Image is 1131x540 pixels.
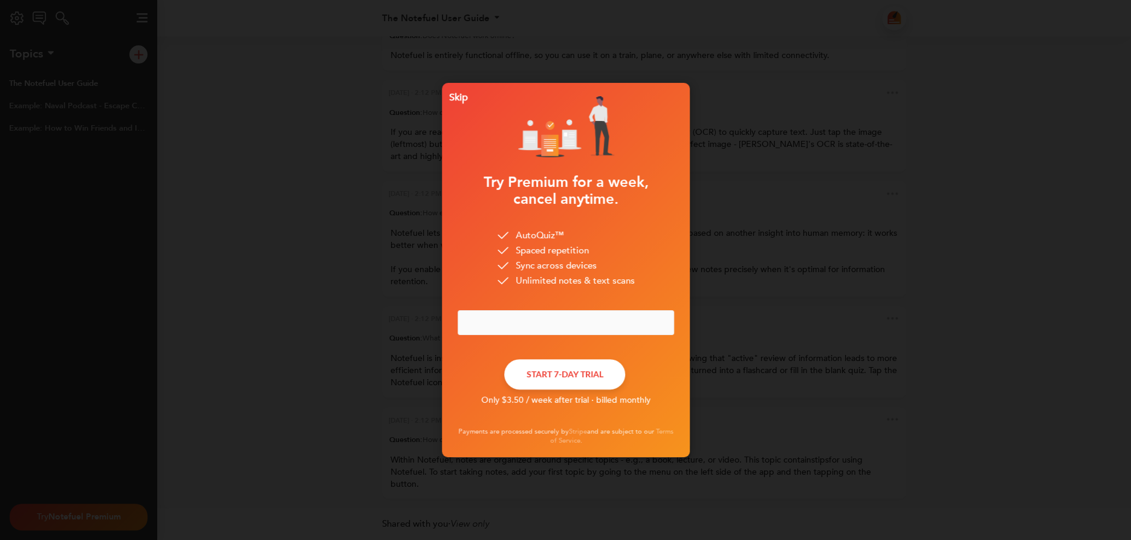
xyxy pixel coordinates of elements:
img: bullet.png [497,262,508,271]
div: Unlimited notes & text scans [497,275,634,290]
iframe: Secure card payment input frame [470,317,661,328]
img: bullet.png [497,277,508,286]
div: Skip [444,93,467,102]
img: bullet.png [497,247,508,256]
button: Skip [445,86,467,108]
img: illustration1.png [517,96,614,157]
img: bullet.png [497,232,508,241]
span: Try Premium for a week, cancel anytime. [483,172,648,209]
a: Stripe [569,426,587,435]
div: AutoQuiz™ [497,229,563,244]
div: Payments are processed securely by and are subject to our . [446,426,686,445]
a: Terms of Service [549,426,673,444]
div: Sync across devices [497,259,596,275]
div: Only $3.50 / week after trial · billed monthly [446,394,686,406]
div: Spaced repetition [497,244,588,259]
button: START 7-DAY TRIAL [504,359,625,389]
